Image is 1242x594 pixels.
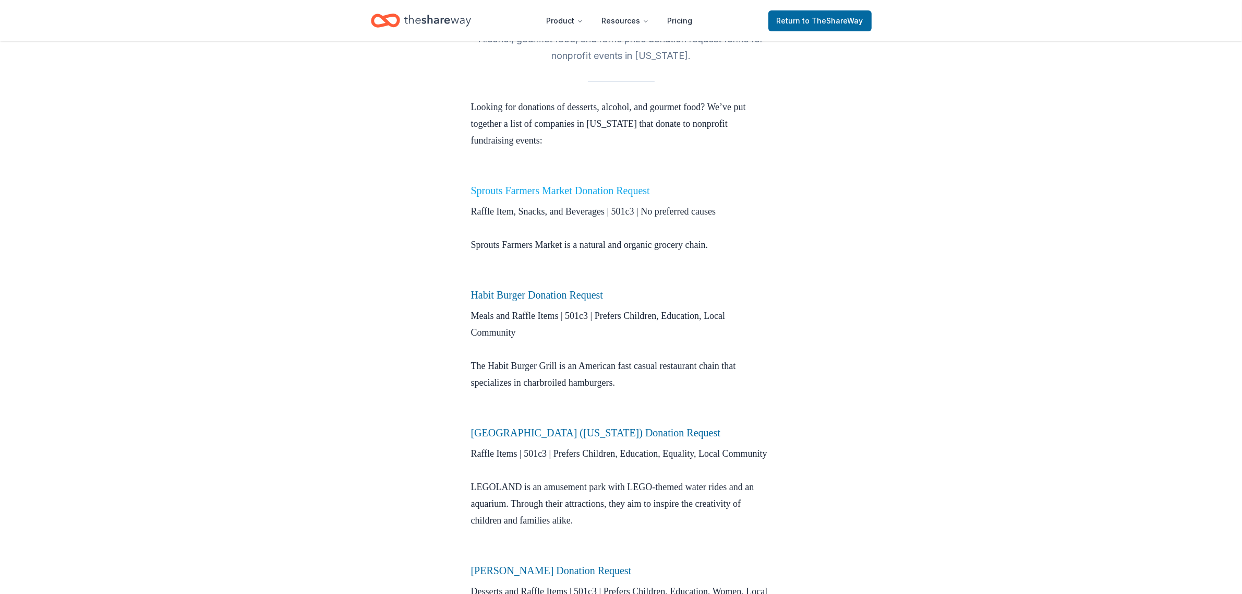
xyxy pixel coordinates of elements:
[471,565,632,576] a: [PERSON_NAME] Donation Request
[471,427,720,438] a: [GEOGRAPHIC_DATA] ([US_STATE]) Donation Request
[471,203,771,287] p: Raffle Item, Snacks, and Beverages | 501c3 | No preferred causes Sprouts Farmers Market is a natu...
[471,185,650,196] a: Sprouts Farmers Market Donation Request
[471,289,603,301] a: Habit Burger Donation Request
[768,10,872,31] a: Returnto TheShareWay
[594,10,657,31] button: Resources
[538,10,592,31] button: Product
[471,31,771,64] h2: Alcohol, gourmet food, and raffle prize donation request forms for nonprofit events in [US_STATE].
[659,10,701,31] a: Pricing
[538,8,701,33] nav: Main
[471,445,771,562] p: Raffle Items | 501c3 | Prefers Children, Education, Equality, Local Community LEGOLAND is an amus...
[471,99,771,149] p: Looking for donations of desserts, alcohol, and gourmet food? We’ve put together a list of compan...
[471,307,771,424] p: Meals and Raffle Items | 501c3 | Prefers Children, Education, Local Community The Habit Burger Gr...
[803,16,863,25] span: to TheShareWay
[777,15,863,27] span: Return
[371,8,471,33] a: Home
